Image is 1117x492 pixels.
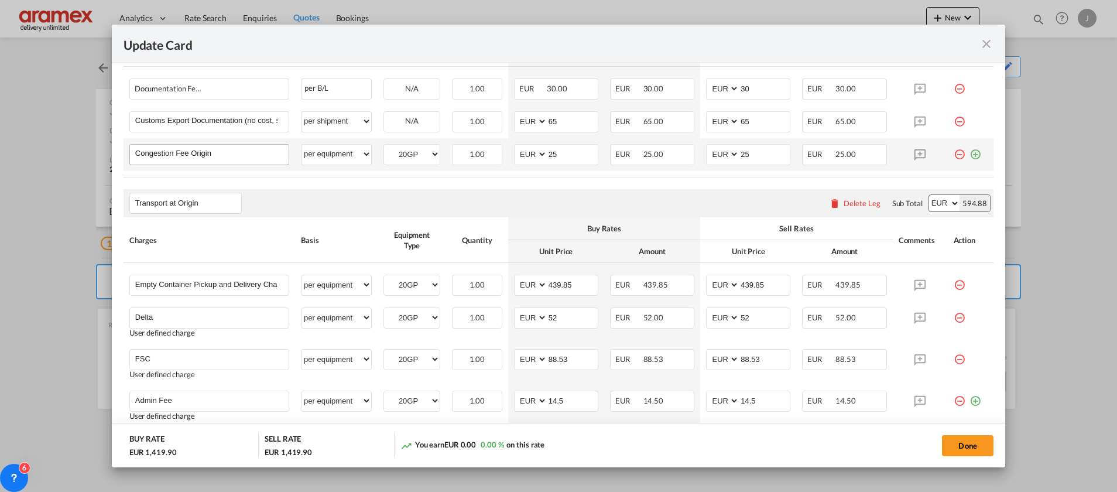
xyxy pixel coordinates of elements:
input: 439.85 [547,275,598,293]
input: 65 [547,112,598,129]
div: N/A [384,112,440,130]
div: EUR 1,419.90 [265,447,312,457]
div: Buy Rates [514,223,694,234]
input: Charge Name [135,145,289,162]
select: per shipment [301,112,371,131]
span: 30.00 [643,84,664,93]
div: Basis [301,235,372,245]
select: per equipment [301,275,371,294]
input: 52 [547,308,598,326]
input: Leg Name [135,194,241,212]
span: 52.00 [835,313,856,322]
div: Quantity [452,235,502,245]
div: You earn on this rate [400,439,545,452]
input: 25 [739,145,790,162]
button: Delete Leg [829,199,880,208]
span: N/A [405,84,419,93]
button: Done [942,435,993,456]
span: EUR [807,117,834,126]
span: EUR [615,149,642,159]
input: Charge Name [135,391,289,409]
input: Charge Name [135,112,289,129]
div: Update Card [124,36,979,51]
md-input-container: Delta [130,308,289,326]
div: SELL RATE [265,433,301,447]
input: 439.85 [739,275,790,293]
div: User defined charge [129,370,289,379]
span: 52.00 [643,313,664,322]
select: per equipment [301,308,371,327]
span: 65.00 [643,117,664,126]
span: 1.00 [470,313,485,322]
span: 1.00 [470,280,485,289]
md-input-container: Empty Container Pickup and Delivery Charge [130,275,289,293]
input: 88.53 [547,350,598,367]
span: EUR [615,84,642,93]
div: Delete Leg [844,199,880,208]
select: per equipment [301,391,371,410]
md-input-container: Congestion Fee Origin [130,145,289,162]
div: per B/L [301,78,372,100]
md-icon: icon-minus-circle-outline red-400-fg [954,349,965,361]
div: EUR 1,419.90 [129,447,180,457]
span: 1.00 [470,84,485,93]
th: Amount [604,240,700,263]
th: Action [948,217,994,263]
div: User defined charge [129,329,289,337]
md-icon: icon-minus-circle-outline red-400-fg [954,78,965,90]
input: 14.5 [547,391,598,409]
span: EUR [615,117,642,126]
th: Amount [796,240,892,263]
div: Documentation Fee Origin [135,79,246,93]
span: 88.53 [643,354,664,364]
input: Charge Name [135,275,289,293]
th: Unit Price [508,240,604,263]
md-icon: icon-plus-circle-outline green-400-fg [969,391,981,402]
select: per equipment [301,145,371,163]
span: 1.00 [470,396,485,405]
th: Unit Price [700,240,796,263]
span: 25.00 [835,149,856,159]
input: 14.5 [739,391,790,409]
span: 14.50 [835,396,856,405]
span: EUR 0.00 [444,440,476,449]
md-icon: icon-trending-up [400,440,412,452]
input: 25 [547,145,598,162]
div: User defined charge [129,412,289,421]
md-icon: icon-minus-circle-outline red-400-fg [954,391,965,402]
span: EUR [807,280,834,289]
span: 439.85 [643,280,668,289]
span: 439.85 [835,280,860,289]
input: Charge Name [135,308,289,326]
md-icon: icon-minus-circle-outline red-400-fg [954,307,965,319]
span: 30.00 [547,84,567,93]
div: Sell Rates [706,223,886,234]
span: EUR [615,354,642,364]
input: 30 [739,79,790,97]
md-icon: icon-close fg-AAA8AD m-0 pointer [979,37,993,51]
input: 88.53 [739,350,790,367]
select: per equipment [301,350,371,368]
span: EUR [615,396,642,405]
span: 65.00 [835,117,856,126]
md-input-container: FSC [130,350,289,367]
span: EUR [519,84,546,93]
span: 1.00 [470,117,485,126]
div: BUY RATE [129,433,165,447]
input: 52 [739,308,790,326]
span: EUR [615,313,642,322]
md-icon: icon-delete [829,197,841,209]
span: EUR [807,396,834,405]
md-icon: icon-minus-circle-outline red-400-fg [954,275,965,286]
md-icon: icon-minus-circle-outline red-400-fg [954,144,965,156]
div: Equipment Type [383,230,440,251]
span: 88.53 [835,354,856,364]
span: 1.00 [470,354,485,364]
span: EUR [807,149,834,159]
md-input-container: Customs Export Documentation (no cost, suggested sell) [130,112,289,129]
span: EUR [807,84,834,93]
md-dialog: Update Card Port ... [112,25,1005,467]
md-icon: icon-plus-circle-outline green-400-fg [969,144,981,156]
span: 25.00 [643,149,664,159]
span: 30.00 [835,84,856,93]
